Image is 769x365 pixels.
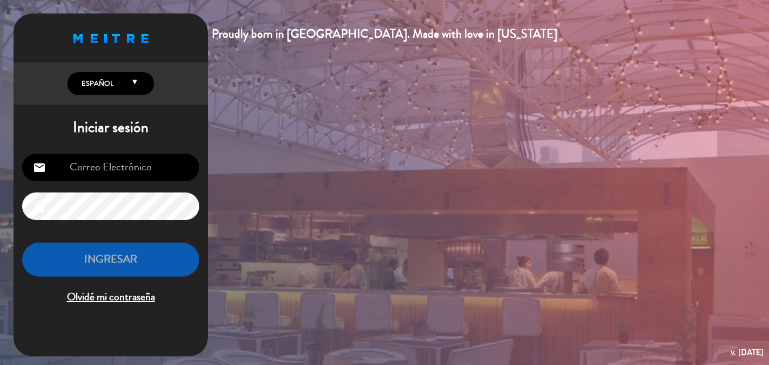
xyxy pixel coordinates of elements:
[22,154,199,181] input: Correo Electrónico
[22,288,199,306] span: Olvidé mi contraseña
[731,345,764,360] div: v. [DATE]
[33,200,46,213] i: lock
[14,119,208,137] h1: Iniciar sesión
[33,161,46,174] i: email
[22,243,199,277] button: INGRESAR
[79,78,113,89] span: Español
